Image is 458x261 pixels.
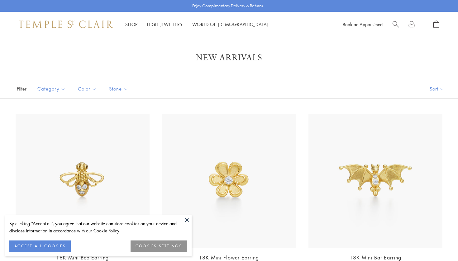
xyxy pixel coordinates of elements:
p: Enjoy Complimentary Delivery & Returns [192,3,263,9]
a: High JewelleryHigh Jewellery [147,21,183,27]
nav: Main navigation [125,21,269,28]
span: Category [34,85,70,93]
a: 18K Mini Flower Earring [199,254,259,261]
button: COOKIES SETTINGS [131,240,187,252]
h1: New Arrivals [25,52,433,63]
img: E18101-MINIBEE [16,114,150,248]
img: Temple St. Clair [19,21,113,28]
a: ShopShop [125,21,138,27]
a: 18K Mini Bee Earring [56,254,109,261]
a: Book an Appointment [343,21,383,27]
img: E18103-MINIFLWR [162,114,296,248]
button: Show sort by [416,79,458,98]
span: Stone [106,85,133,93]
a: World of [DEMOGRAPHIC_DATA]World of [DEMOGRAPHIC_DATA] [192,21,269,27]
img: E18104-MINIBAT [308,114,442,248]
button: Category [33,82,70,96]
span: Color [75,85,101,93]
button: Stone [104,82,133,96]
a: 18K Mini Bat Earring [350,254,401,261]
a: Open Shopping Bag [433,21,439,28]
button: ACCEPT ALL COOKIES [9,240,71,252]
a: Search [393,21,399,28]
button: Color [73,82,101,96]
div: By clicking “Accept all”, you agree that our website can store cookies on your device and disclos... [9,220,187,234]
